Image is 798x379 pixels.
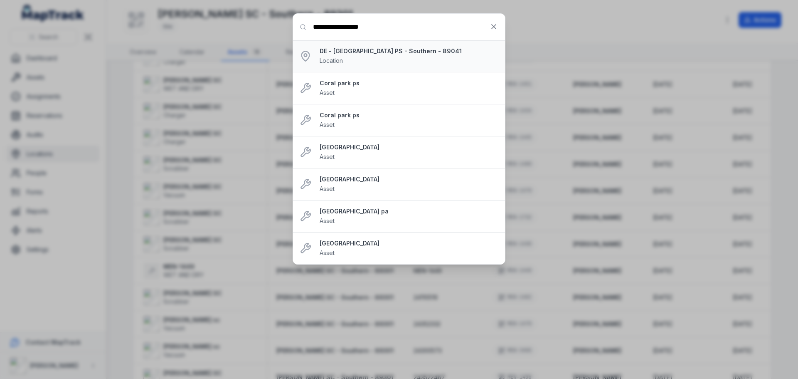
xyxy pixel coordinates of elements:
[320,57,343,64] span: Location
[320,153,335,160] span: Asset
[320,239,498,248] strong: [GEOGRAPHIC_DATA]
[320,175,498,183] strong: [GEOGRAPHIC_DATA]
[320,121,335,128] span: Asset
[320,79,498,87] strong: Coral park ps
[320,143,498,151] strong: [GEOGRAPHIC_DATA]
[320,47,498,65] a: DE - [GEOGRAPHIC_DATA] PS - Southern - 89041Location
[320,89,335,96] span: Asset
[320,207,498,216] strong: [GEOGRAPHIC_DATA] pa
[320,79,498,97] a: Coral park psAsset
[320,207,498,225] a: [GEOGRAPHIC_DATA] paAsset
[320,217,335,224] span: Asset
[320,47,498,55] strong: DE - [GEOGRAPHIC_DATA] PS - Southern - 89041
[320,143,498,161] a: [GEOGRAPHIC_DATA]Asset
[320,239,498,258] a: [GEOGRAPHIC_DATA]Asset
[320,175,498,193] a: [GEOGRAPHIC_DATA]Asset
[320,185,335,192] span: Asset
[320,111,498,129] a: Coral park psAsset
[320,249,335,256] span: Asset
[320,111,498,119] strong: Coral park ps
